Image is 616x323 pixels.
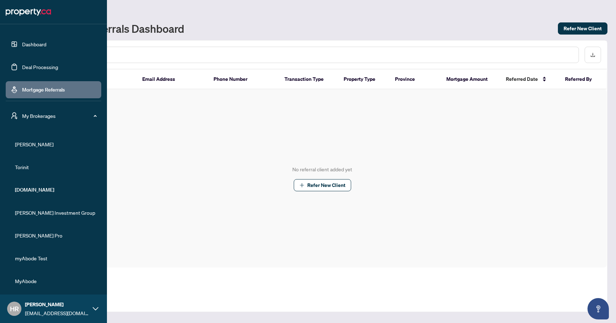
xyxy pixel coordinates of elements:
span: myAbode Test [15,254,96,262]
span: [PERSON_NAME] [25,301,89,308]
span: user-switch [11,112,18,119]
button: Open asap [587,298,609,319]
th: Referred By [559,69,607,89]
th: Phone Number [208,69,279,89]
span: [DOMAIN_NAME] [15,186,96,194]
button: Refer New Client [294,179,351,191]
span: plus [299,183,304,188]
span: Torinit [15,163,96,171]
a: Dashboard [22,41,46,47]
a: Deal Processing [22,64,58,70]
button: Refer New Client [558,22,607,35]
span: MyAbode [15,277,96,285]
div: No referral client added yet [292,166,352,173]
img: logo [6,6,51,18]
th: Province [389,69,441,89]
th: Transaction Type [279,69,338,89]
span: Refer New Client [307,179,345,191]
span: [PERSON_NAME] Pro [15,231,96,239]
h1: Mortgage Referrals Dashboard [37,23,184,34]
span: Referred Date [506,75,538,83]
span: [PERSON_NAME] Investment Group [15,209,96,217]
button: download [585,47,601,63]
a: Mortgage Referrals [22,87,65,93]
span: download [590,52,595,57]
span: [PERSON_NAME] [15,140,96,148]
th: Email Address [137,69,208,89]
span: [EMAIL_ADDRESS][DOMAIN_NAME] [25,309,89,317]
span: Refer New Client [564,23,602,34]
span: HR [10,304,19,314]
th: Referred Date [500,69,559,89]
th: Property Type [338,69,389,89]
span: My Brokerages [22,112,96,120]
th: Mortgage Amount [441,69,500,89]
